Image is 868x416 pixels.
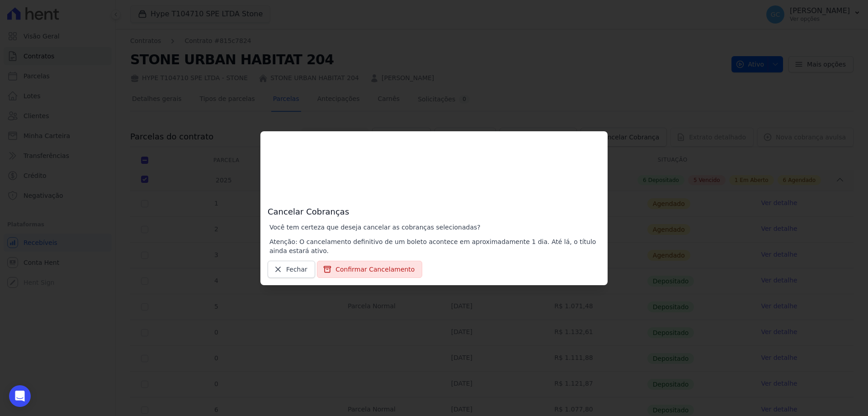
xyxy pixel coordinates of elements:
[269,237,600,255] p: Atenção: O cancelamento definitivo de um boleto acontece em aproximadamente 1 dia. Até lá, o títu...
[286,265,307,274] span: Fechar
[317,261,422,278] button: Confirmar Cancelamento
[268,261,315,278] a: Fechar
[268,139,600,217] h3: Cancelar Cobranças
[9,385,31,407] div: Open Intercom Messenger
[269,223,600,232] p: Você tem certeza que deseja cancelar as cobranças selecionadas?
